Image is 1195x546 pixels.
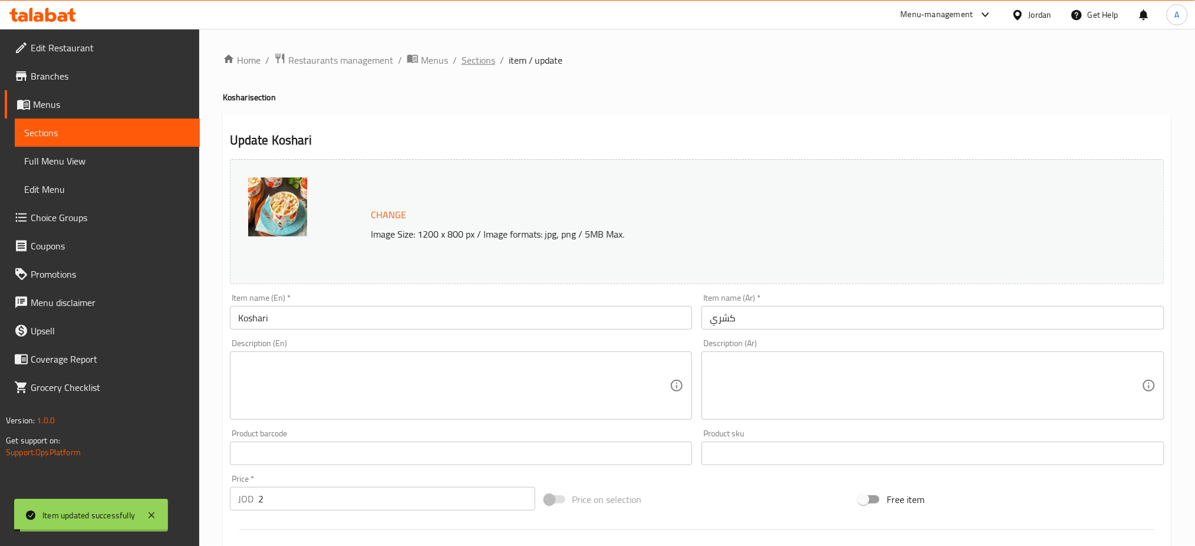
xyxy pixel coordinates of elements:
[15,175,200,203] a: Edit Menu
[265,53,269,67] li: /
[223,52,1171,68] nav: breadcrumb
[223,53,261,67] a: Home
[274,52,393,68] a: Restaurants management
[702,306,1164,330] input: Enter name Ar
[5,317,200,345] a: Upsell
[31,267,190,281] span: Promotions
[15,147,200,175] a: Full Menu View
[258,487,535,511] input: Please enter price
[24,182,190,196] span: Edit Menu
[5,34,200,62] a: Edit Restaurant
[5,203,200,232] a: Choice Groups
[366,227,1039,241] p: Image Size: 1200 x 800 px / Image formats: jpg, png / 5MB Max.
[5,232,200,260] a: Coupons
[33,97,190,111] span: Menus
[31,324,190,338] span: Upsell
[5,260,200,288] a: Promotions
[398,53,402,67] li: /
[407,52,448,68] a: Menus
[238,492,254,506] p: JOD
[371,206,406,223] span: Change
[31,380,190,394] span: Grocery Checklist
[230,131,1164,149] h2: Update Koshari
[42,509,135,522] div: Item updated successfully
[31,210,190,225] span: Choice Groups
[230,442,693,465] input: Please enter product barcode
[5,62,200,90] a: Branches
[366,203,411,227] button: Change
[5,373,200,402] a: Grocery Checklist
[31,69,190,83] span: Branches
[15,119,200,147] a: Sections
[5,90,200,119] a: Menus
[31,239,190,253] span: Coupons
[887,492,924,506] span: Free item
[24,154,190,168] span: Full Menu View
[288,53,393,67] span: Restaurants management
[6,413,35,428] span: Version:
[702,442,1164,465] input: Please enter product sku
[509,53,563,67] span: item / update
[901,8,973,22] div: Menu-management
[230,306,693,330] input: Enter name En
[500,53,504,67] li: /
[453,53,457,67] li: /
[31,41,190,55] span: Edit Restaurant
[462,53,495,67] a: Sections
[5,345,200,373] a: Coverage Report
[5,288,200,317] a: Menu disclaimer
[248,177,307,236] img: %D9%83%D8%B4%D8%B1%D9%8A638887879210818265.jpg
[223,91,1171,103] h4: Koshari section
[1175,8,1180,21] span: A
[31,295,190,310] span: Menu disclaimer
[37,413,55,428] span: 1.0.0
[1029,8,1052,21] div: Jordan
[572,492,642,506] span: Price on selection
[31,352,190,366] span: Coverage Report
[6,433,60,448] span: Get support on:
[24,126,190,140] span: Sections
[421,53,448,67] span: Menus
[6,445,81,460] a: Support.OpsPlatform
